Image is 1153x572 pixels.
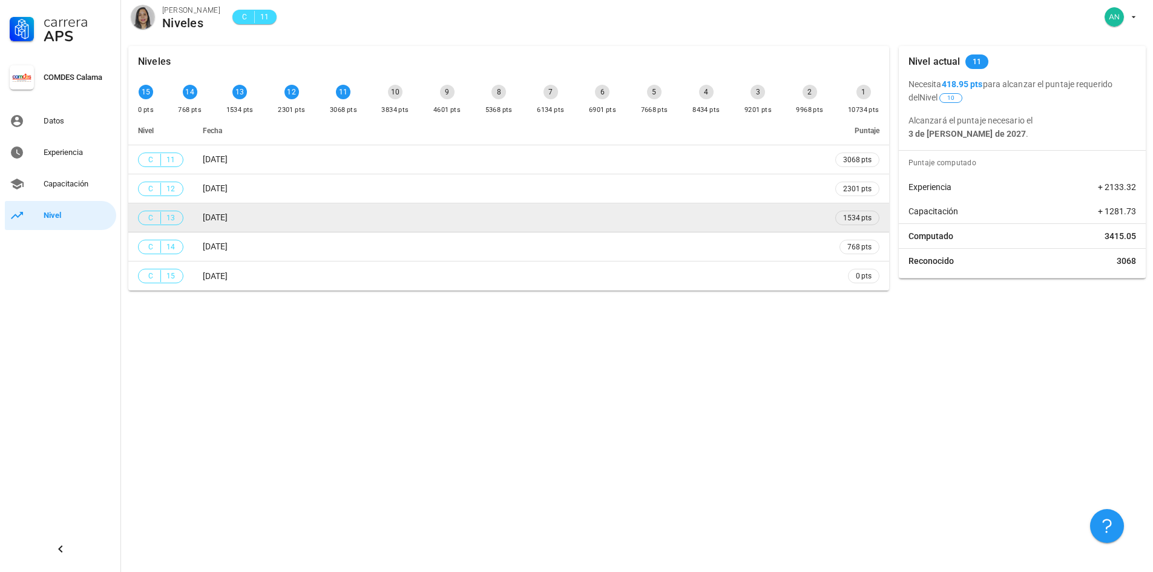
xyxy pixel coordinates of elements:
[44,211,111,220] div: Nivel
[589,104,616,116] div: 6901 pts
[138,104,154,116] div: 0 pts
[440,85,455,99] div: 9
[904,151,1146,175] div: Puntaje computado
[381,104,409,116] div: 3834 pts
[847,241,872,253] span: 768 pts
[856,270,872,282] span: 0 pts
[1098,181,1136,193] span: + 2133.32
[203,212,228,222] span: [DATE]
[44,15,111,29] div: Carrera
[128,116,193,145] th: Nivel
[5,169,116,199] a: Capacitación
[284,85,299,99] div: 12
[848,104,879,116] div: 10734 pts
[537,104,564,116] div: 6134 pts
[166,154,176,166] span: 11
[908,255,954,267] span: Reconocido
[595,85,609,99] div: 6
[131,5,155,29] div: avatar
[388,85,402,99] div: 10
[908,129,1027,139] b: 3 de [PERSON_NAME] de 2027
[826,116,889,145] th: Puntaje
[1105,230,1136,242] span: 3415.05
[843,183,872,195] span: 2301 pts
[203,242,228,251] span: [DATE]
[433,104,461,116] div: 4601 pts
[641,104,668,116] div: 7668 pts
[5,201,116,230] a: Nivel
[146,241,156,253] span: C
[138,46,171,77] div: Niveles
[166,183,176,195] span: 12
[166,270,176,282] span: 15
[485,104,513,116] div: 5368 pts
[193,116,826,145] th: Fecha
[908,46,961,77] div: Nivel actual
[699,85,714,99] div: 4
[166,241,176,253] span: 14
[203,183,228,193] span: [DATE]
[973,54,982,69] span: 11
[856,85,871,99] div: 1
[5,107,116,136] a: Datos
[203,154,228,164] span: [DATE]
[44,148,111,157] div: Experiencia
[647,85,662,99] div: 5
[942,79,983,89] b: 418.95 pts
[744,104,772,116] div: 9201 pts
[491,85,506,99] div: 8
[178,104,202,116] div: 768 pts
[203,271,228,281] span: [DATE]
[908,114,1136,140] p: Alcanzará el puntaje necesario el .
[278,104,305,116] div: 2301 pts
[44,29,111,44] div: APS
[692,104,720,116] div: 8434 pts
[162,4,220,16] div: [PERSON_NAME]
[843,154,872,166] span: 3068 pts
[544,85,558,99] div: 7
[240,11,249,23] span: C
[44,116,111,126] div: Datos
[44,73,111,82] div: COMDES Calama
[5,138,116,167] a: Experiencia
[843,212,872,224] span: 1534 pts
[226,104,254,116] div: 1534 pts
[947,94,954,102] span: 10
[1098,205,1136,217] span: + 1281.73
[1117,255,1136,267] span: 3068
[146,212,156,224] span: C
[146,183,156,195] span: C
[138,127,154,135] span: Nivel
[751,85,765,99] div: 3
[796,104,823,116] div: 9968 pts
[146,154,156,166] span: C
[139,85,153,99] div: 15
[803,85,817,99] div: 2
[183,85,197,99] div: 14
[919,93,964,102] span: Nivel
[260,11,269,23] span: 11
[908,77,1136,104] p: Necesita para alcanzar el puntaje requerido del
[336,85,350,99] div: 11
[330,104,357,116] div: 3068 pts
[908,181,951,193] span: Experiencia
[44,179,111,189] div: Capacitación
[908,205,958,217] span: Capacitación
[908,230,953,242] span: Computado
[203,127,222,135] span: Fecha
[855,127,879,135] span: Puntaje
[146,270,156,282] span: C
[162,16,220,30] div: Niveles
[166,212,176,224] span: 13
[1105,7,1124,27] div: avatar
[232,85,247,99] div: 13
